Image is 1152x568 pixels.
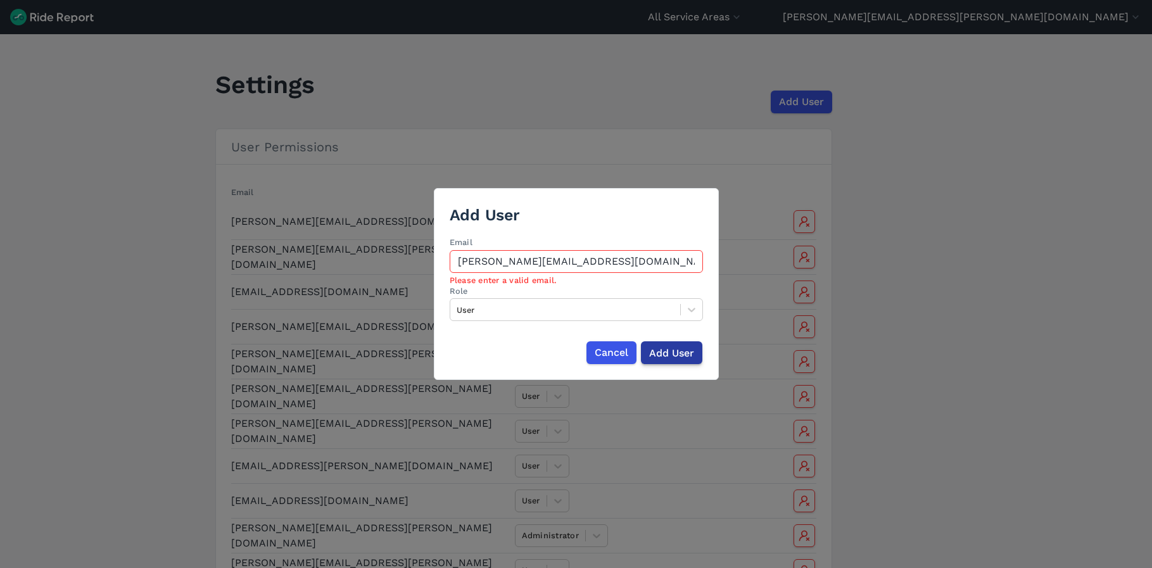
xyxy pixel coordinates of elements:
[450,204,703,226] h3: Add User
[450,250,703,273] input: iona@sunnycity.gov
[450,274,703,286] div: Please enter a valid email.
[450,236,703,248] label: Email
[595,345,628,360] span: Cancel
[450,286,468,296] label: Role
[641,341,702,364] input: Add User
